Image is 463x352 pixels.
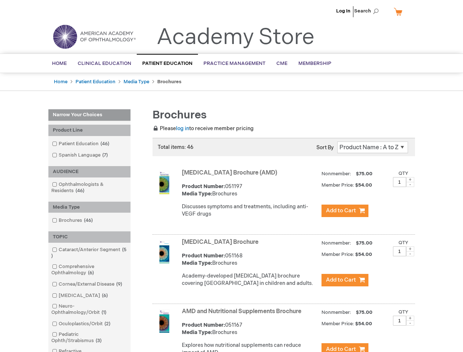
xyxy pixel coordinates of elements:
[54,79,67,85] a: Home
[99,141,111,147] span: 46
[51,247,126,259] span: 5
[48,231,131,243] div: TOPIC
[182,272,318,287] p: Academy-developed [MEDICAL_DATA] brochure covering [GEOGRAPHIC_DATA] in children and adults.
[398,240,408,246] label: Qty
[321,169,351,179] strong: Nonmember:
[158,144,194,150] span: Total items: 46
[50,331,129,344] a: Pediatric Ophth/Strabismus3
[103,321,112,327] span: 2
[326,207,356,214] span: Add to Cart
[321,308,351,317] strong: Nonmember:
[321,239,351,248] strong: Nonmember:
[50,281,125,288] a: Cornea/External Disease9
[50,140,112,147] a: Patient Education46
[182,183,225,190] strong: Product Number:
[182,322,225,328] strong: Product Number:
[182,253,225,259] strong: Product Number:
[321,274,368,286] button: Add to Cart
[276,60,287,66] span: CME
[50,263,129,276] a: Comprehensive Ophthalmology6
[182,203,318,218] p: Discusses symptoms and treatments, including anti-VEGF drugs
[48,125,131,136] div: Product Line
[355,252,373,257] span: $54.00
[78,60,131,66] span: Clinical Education
[153,109,207,122] span: Brochures
[182,252,318,267] div: 051168 Brochures
[398,170,408,176] label: Qty
[393,316,406,326] input: Qty
[50,181,129,194] a: Ophthalmologists & Residents46
[182,322,318,336] div: 051167 Brochures
[182,239,258,246] a: [MEDICAL_DATA] Brochure
[182,169,277,176] a: [MEDICAL_DATA] Brochure (AMD)
[355,309,374,315] span: $75.00
[182,191,212,197] strong: Media Type:
[393,246,406,256] input: Qty
[355,171,374,177] span: $75.00
[354,4,382,18] span: Search
[153,125,254,132] span: Please to receive member pricing
[48,109,131,121] strong: Narrow Your Choices
[50,292,111,299] a: [MEDICAL_DATA]6
[86,270,96,276] span: 6
[182,308,301,315] a: AMD and Nutritional Supplements Brochure
[153,309,176,333] img: AMD and Nutritional Supplements Brochure
[298,60,331,66] span: Membership
[321,321,354,327] strong: Member Price:
[153,171,176,194] img: Age-Related Macular Degeneration Brochure (AMD)
[321,182,354,188] strong: Member Price:
[355,182,373,188] span: $54.00
[142,60,192,66] span: Patient Education
[336,8,350,14] a: Log In
[50,246,129,260] a: Cataract/Anterior Segment5
[157,24,315,51] a: Academy Store
[50,152,111,159] a: Spanish Language7
[153,240,176,264] img: Amblyopia Brochure
[50,303,129,316] a: Neuro-Ophthalmology/Orbit1
[176,125,189,132] a: log in
[94,338,103,344] span: 3
[74,188,86,194] span: 46
[398,309,408,315] label: Qty
[355,321,373,327] span: $54.00
[52,60,67,66] span: Home
[48,202,131,213] div: Media Type
[50,320,113,327] a: Oculoplastics/Orbit2
[48,166,131,177] div: AUDIENCE
[203,60,265,66] span: Practice Management
[316,144,334,151] label: Sort By
[157,79,181,85] strong: Brochures
[82,217,95,223] span: 46
[182,183,318,198] div: 051197 Brochures
[393,177,406,187] input: Qty
[321,205,368,217] button: Add to Cart
[321,252,354,257] strong: Member Price:
[100,293,110,298] span: 6
[114,281,124,287] span: 9
[182,260,212,266] strong: Media Type:
[182,329,212,335] strong: Media Type:
[124,79,149,85] a: Media Type
[76,79,115,85] a: Patient Education
[100,309,108,315] span: 1
[355,240,374,246] span: $75.00
[100,152,110,158] span: 7
[50,217,96,224] a: Brochures46
[326,276,356,283] span: Add to Cart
